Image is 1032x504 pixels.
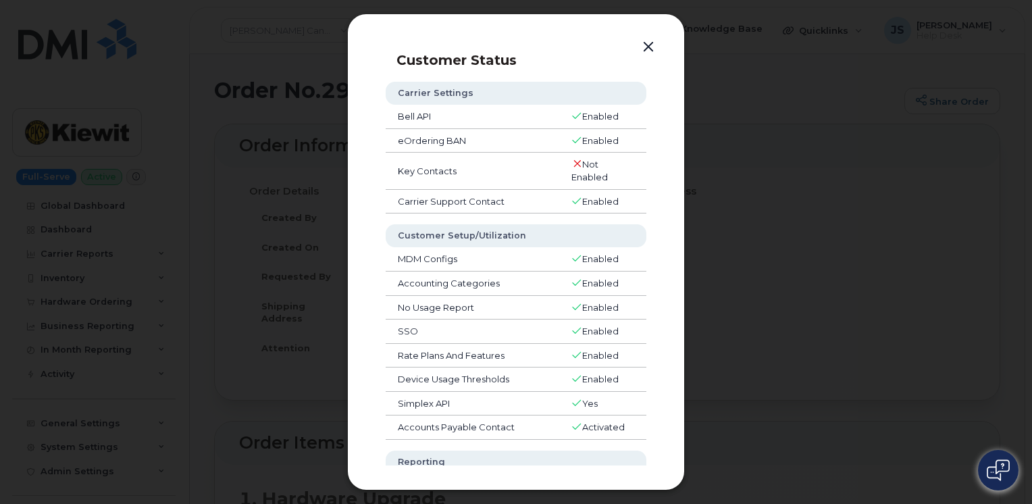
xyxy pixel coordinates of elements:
[386,82,646,105] th: Carrier Settings
[582,135,619,146] span: Enabled
[396,52,660,68] p: Customer Status
[386,296,559,320] td: No Usage Report
[386,247,559,272] td: MDM Configs
[582,111,619,122] span: Enabled
[582,302,619,313] span: Enabled
[582,326,619,336] span: Enabled
[386,105,559,129] td: Bell API
[582,196,619,207] span: Enabled
[386,190,559,214] td: Carrier Support Contact
[582,398,598,409] span: Yes
[582,253,619,264] span: Enabled
[582,350,619,361] span: Enabled
[582,278,619,288] span: Enabled
[386,272,559,296] td: Accounting Categories
[386,392,559,416] td: Simplex API
[386,224,646,247] th: Customer Setup/Utilization
[386,451,646,474] th: Reporting
[386,129,559,153] td: eOrdering BAN
[582,422,625,432] span: Activated
[386,153,559,189] td: Key Contacts
[386,320,559,344] td: SSO
[386,415,559,440] td: Accounts Payable Contact
[386,368,559,392] td: Device Usage Thresholds
[386,344,559,368] td: Rate Plans And Features
[582,374,619,384] span: Enabled
[571,159,608,182] span: Not Enabled
[987,459,1010,481] img: Open chat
